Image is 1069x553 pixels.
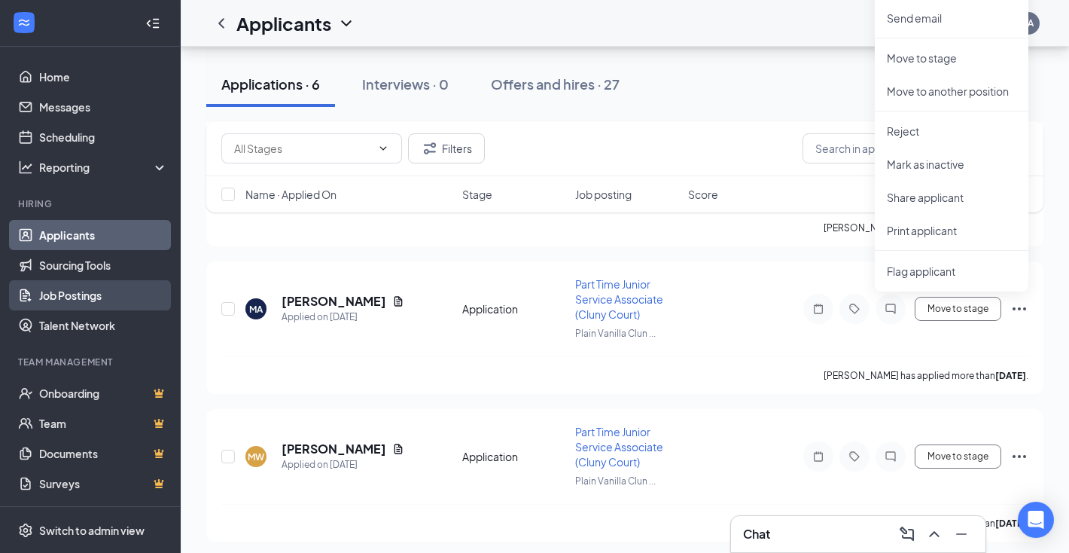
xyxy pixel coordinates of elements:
a: Home [39,62,168,92]
a: Job Postings [39,280,168,310]
button: ChevronUp [922,522,946,546]
svg: ChevronLeft [212,14,230,32]
svg: Minimize [952,525,970,543]
button: ComposeMessage [895,522,919,546]
div: TA [1024,17,1034,29]
svg: Analysis [18,160,33,175]
a: Messages [39,92,168,122]
div: MA [249,303,263,316]
svg: ChatInactive [882,451,900,463]
button: Move to stage [915,445,1001,469]
a: Applicants [39,220,168,250]
span: Stage [462,187,492,202]
svg: Filter [421,139,439,157]
a: SurveysCrown [39,469,168,499]
p: [PERSON_NAME] has applied more than . [824,369,1028,382]
div: Applied on [DATE] [282,457,404,472]
div: Application [462,449,566,464]
svg: ChevronDown [377,142,389,154]
span: Plain Vanilla Clun ... [575,328,656,339]
span: Part Time Junior Service Associate (Cluny Court) [575,425,663,469]
a: Sourcing Tools [39,250,168,280]
a: Scheduling [39,122,168,152]
input: All Stages [234,140,371,157]
b: [DATE] [995,518,1026,529]
h3: Chat [743,526,770,542]
span: Score [688,187,718,202]
div: MW [248,451,264,463]
span: Job posting [575,187,632,202]
input: Search in applications [803,133,1028,163]
div: Application [462,301,566,316]
svg: ChevronDown [337,14,355,32]
svg: Note [809,451,827,463]
a: OnboardingCrown [39,378,168,408]
svg: Document [392,443,404,455]
div: Hiring [18,197,165,210]
svg: Ellipses [1010,448,1028,466]
a: Talent Network [39,310,168,341]
h5: [PERSON_NAME] [282,441,386,457]
button: Move to stage [915,297,1001,321]
svg: Settings [18,523,33,538]
p: [PERSON_NAME] has applied more than . [824,222,1028,234]
svg: Ellipses [1010,300,1028,318]
svg: ChatInactive [882,303,900,315]
div: Applications · 6 [221,75,320,93]
span: Plain Vanilla Clun ... [575,475,656,487]
svg: Tag [845,451,863,463]
span: Name · Applied On [245,187,337,202]
div: Open Intercom Messenger [1018,502,1054,538]
h1: Applicants [236,11,331,36]
div: Reporting [39,160,169,175]
div: Team Management [18,356,165,368]
a: DocumentsCrown [39,438,168,469]
svg: Document [392,295,404,307]
a: TeamCrown [39,408,168,438]
div: Offers and hires · 27 [491,75,620,93]
div: Switch to admin view [39,523,145,538]
b: [DATE] [995,370,1026,381]
svg: ChevronUp [925,525,943,543]
h5: [PERSON_NAME] [282,293,386,310]
div: Applied on [DATE] [282,310,404,325]
svg: ComposeMessage [898,525,916,543]
svg: Note [809,303,827,315]
button: Minimize [949,522,973,546]
div: Interviews · 0 [362,75,449,93]
svg: Collapse [145,16,160,31]
span: Part Time Junior Service Associate (Cluny Court) [575,277,663,321]
svg: WorkstreamLogo [17,15,32,30]
button: Filter Filters [408,133,485,163]
svg: Tag [845,303,863,315]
